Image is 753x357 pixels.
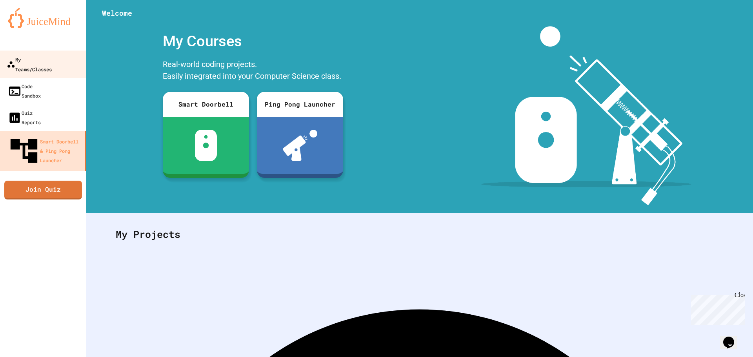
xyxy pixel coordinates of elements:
[8,8,78,28] img: logo-orange.svg
[3,3,54,50] div: Chat with us now!Close
[195,130,217,161] img: sdb-white.svg
[7,54,52,74] div: My Teams/Classes
[481,26,691,205] img: banner-image-my-projects.png
[108,219,731,250] div: My Projects
[720,326,745,349] iframe: chat widget
[8,135,82,167] div: Smart Doorbell & Ping Pong Launcher
[257,92,343,117] div: Ping Pong Launcher
[283,130,318,161] img: ppl-with-ball.png
[159,56,347,86] div: Real-world coding projects. Easily integrated into your Computer Science class.
[4,181,82,199] a: Join Quiz
[8,82,41,100] div: Code Sandbox
[163,92,249,117] div: Smart Doorbell
[159,26,347,56] div: My Courses
[8,108,41,127] div: Quiz Reports
[688,292,745,325] iframe: chat widget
